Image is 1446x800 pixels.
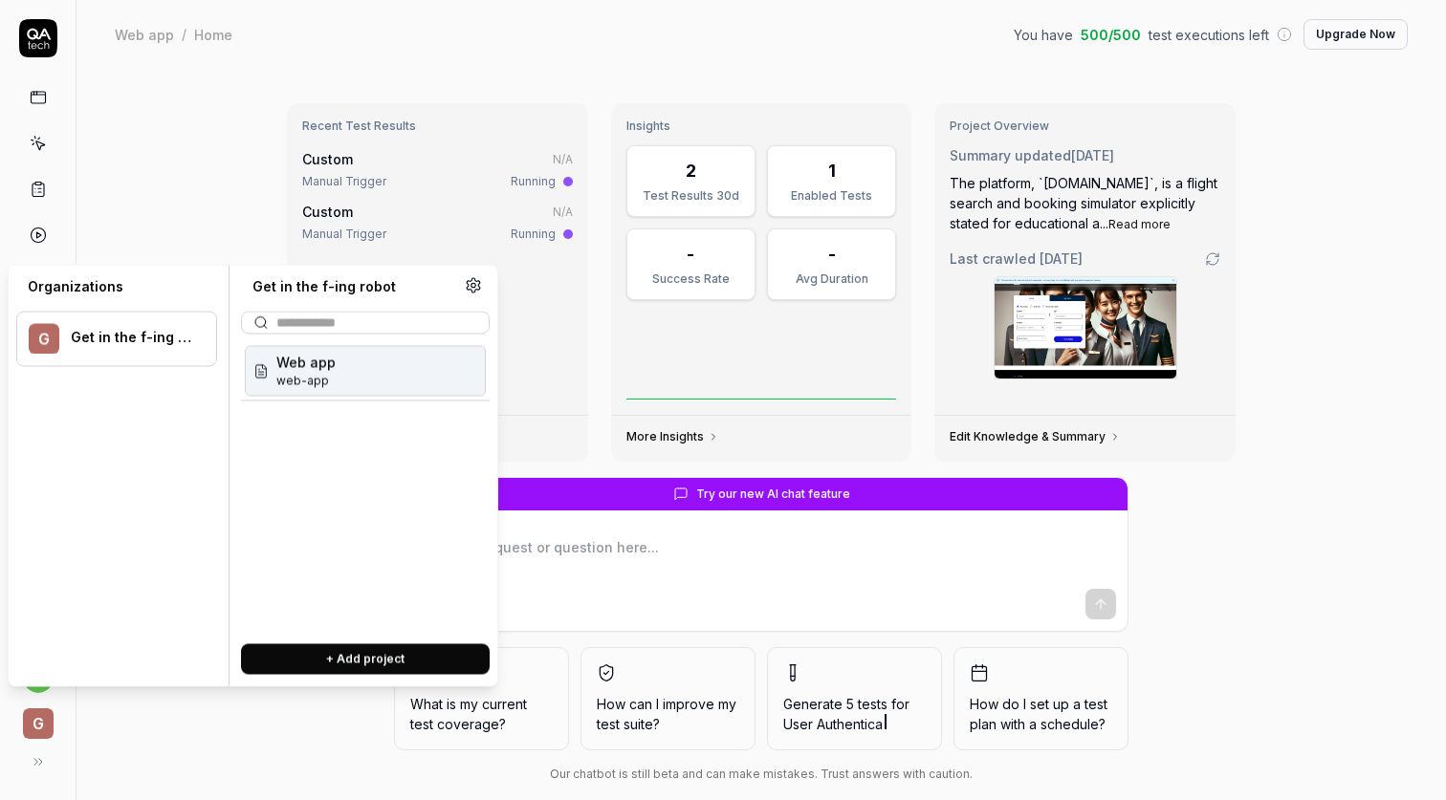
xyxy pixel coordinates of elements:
div: Enabled Tests [779,187,884,205]
span: test executions left [1149,25,1269,45]
span: N/A [553,152,573,166]
h3: Project Overview [950,119,1220,134]
button: How can I improve my test suite? [581,647,756,750]
div: Running [511,226,556,243]
span: How do I set up a test plan with a schedule? [970,694,1112,734]
span: How can I improve my test suite? [597,694,739,734]
h3: Insights [626,119,897,134]
div: Suggestions [241,342,490,629]
div: - [828,241,836,267]
button: G [8,693,68,743]
div: - [687,241,694,267]
div: / [182,25,186,44]
div: Manual Trigger [302,173,386,190]
span: G [23,708,54,739]
time: [DATE] [1040,250,1083,267]
a: CustomN/AManual TriggerRunning [298,198,577,247]
button: + Add project [241,644,490,675]
button: What is my current test coverage? [394,647,569,750]
div: Web app [115,25,174,44]
div: Organizations [16,277,217,296]
div: Home [194,25,232,44]
button: GGet in the f-ing robot [16,312,217,367]
span: You have [1014,25,1073,45]
div: Avg Duration [779,270,884,288]
span: Try our new AI chat feature [696,486,850,503]
a: CustomN/AManual TriggerRunning [298,145,577,194]
a: Organization settings [465,277,482,300]
div: Running [511,173,556,190]
span: Custom [302,204,353,220]
div: Manual Trigger [302,226,386,243]
a: Edit Knowledge & Summary [950,429,1121,444]
span: N/A [553,205,573,219]
a: More Insights [626,429,719,444]
button: Generate 5 tests forUser Authentica [767,647,942,750]
div: Get in the f-ing robot [71,329,191,346]
a: Go to crawling settings [1205,251,1220,267]
span: Web app [276,353,336,373]
button: How do I set up a test plan with a schedule? [953,647,1128,750]
span: Generate 5 tests for [783,694,926,734]
span: Project ID: hCmV [276,373,336,390]
div: 2 [686,158,696,184]
div: 1 [828,158,836,184]
div: Test Results 30d [639,187,743,205]
button: Read more [1108,216,1171,233]
span: Last crawled [950,249,1083,269]
div: Our chatbot is still beta and can make mistakes. Trust answers with caution. [394,766,1128,783]
span: G [29,324,59,355]
span: Summary updated [950,147,1071,163]
span: User Authentica [783,716,883,732]
span: What is my current test coverage? [410,694,553,734]
span: 500 / 500 [1081,25,1141,45]
time: [DATE] [1071,147,1114,163]
div: Get in the f-ing robot [241,277,465,296]
img: Screenshot [995,277,1176,378]
span: The platform, `[DOMAIN_NAME]`, is a flight search and booking simulator explicitly stated for edu... [950,175,1217,231]
span: Custom [302,151,353,167]
button: Upgrade Now [1304,19,1408,50]
h3: Recent Test Results [302,119,573,134]
div: Success Rate [639,270,743,288]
